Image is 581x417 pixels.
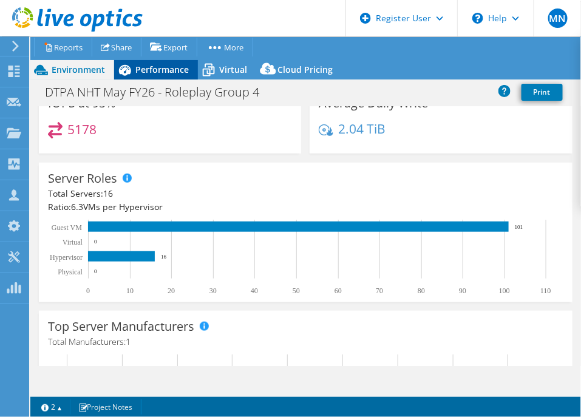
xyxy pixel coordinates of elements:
[499,286,510,295] text: 100
[338,122,386,135] h4: 2.04 TiB
[50,253,83,262] text: Hypervisor
[548,8,568,28] span: MN
[34,38,92,56] a: Reports
[63,238,83,246] text: Virtual
[48,97,116,110] h3: IOPS at 95%
[522,84,563,101] a: Print
[33,399,70,415] a: 2
[92,38,141,56] a: Share
[219,64,247,75] span: Virtual
[376,286,383,295] text: 70
[67,123,97,136] h4: 5178
[335,286,342,295] text: 60
[459,286,466,295] text: 90
[126,336,131,347] span: 1
[48,335,563,348] h4: Total Manufacturers:
[141,38,197,56] a: Export
[39,86,278,99] h1: DTPA NHT May FY26 - Roleplay Group 4
[251,286,258,295] text: 40
[103,188,113,199] span: 16
[540,286,551,295] text: 110
[197,38,253,56] a: More
[135,64,189,75] span: Performance
[472,13,483,24] svg: \n
[319,97,428,110] h3: Average Daily Write
[48,320,194,333] h3: Top Server Manufacturers
[48,200,563,214] div: Ratio: VMs per Hypervisor
[293,286,300,295] text: 50
[48,172,117,185] h3: Server Roles
[209,286,217,295] text: 30
[86,286,90,295] text: 0
[48,187,305,200] div: Total Servers:
[168,286,175,295] text: 20
[418,286,425,295] text: 80
[277,64,333,75] span: Cloud Pricing
[94,239,97,245] text: 0
[52,223,82,232] text: Guest VM
[70,399,141,415] a: Project Notes
[58,268,83,276] text: Physical
[71,201,83,212] span: 6.3
[52,64,105,75] span: Environment
[94,268,97,274] text: 0
[515,224,523,230] text: 101
[126,286,134,295] text: 10
[161,254,167,260] text: 16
